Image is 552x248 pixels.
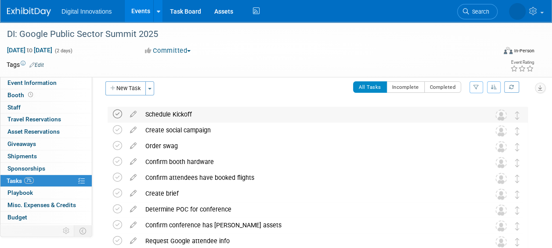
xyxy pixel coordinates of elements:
[126,205,141,213] a: edit
[141,170,478,185] div: Confirm attendees have booked flights
[59,225,74,237] td: Personalize Event Tab Strip
[353,81,387,93] button: All Tasks
[0,102,92,113] a: Staff
[7,165,45,172] span: Sponsorships
[24,177,34,184] span: 7%
[0,150,92,162] a: Shipments
[7,116,61,123] span: Travel Reservations
[509,3,526,20] img: Mollie Armatas
[510,60,534,65] div: Event Rating
[495,173,507,184] img: Unassigned
[7,46,53,54] span: [DATE] [DATE]
[126,221,141,229] a: edit
[7,91,35,98] span: Booth
[7,104,21,111] span: Staff
[126,190,141,197] a: edit
[126,142,141,150] a: edit
[515,238,520,246] i: Move task
[0,113,92,125] a: Travel Reservations
[0,175,92,187] a: Tasks7%
[495,189,507,200] img: Unassigned
[142,46,194,55] button: Committed
[141,154,478,169] div: Confirm booth hardware
[29,62,44,68] a: Edit
[515,175,520,183] i: Move task
[0,212,92,223] a: Budget
[495,125,507,137] img: Unassigned
[515,159,520,167] i: Move task
[141,139,478,153] div: Order swag
[0,199,92,211] a: Misc. Expenses & Credits
[0,77,92,89] a: Event Information
[141,123,478,138] div: Create social campaign
[515,143,520,151] i: Move task
[7,153,37,160] span: Shipments
[126,158,141,166] a: edit
[54,48,72,54] span: (2 days)
[126,110,141,118] a: edit
[0,187,92,199] a: Playbook
[126,237,141,245] a: edit
[0,89,92,101] a: Booth
[141,107,478,122] div: Schedule Kickoff
[424,81,462,93] button: Completed
[7,214,27,221] span: Budget
[126,174,141,182] a: edit
[126,126,141,134] a: edit
[495,141,507,153] img: Unassigned
[4,26,489,42] div: DI: Google Public Sector Summit 2025
[7,60,44,69] td: Tags
[495,220,507,232] img: Unassigned
[26,91,35,98] span: Booth not reserved yet
[469,8,489,15] span: Search
[61,8,112,15] span: Digital Innovations
[0,138,92,150] a: Giveaways
[514,47,534,54] div: In-Person
[495,157,507,168] img: Unassigned
[25,47,34,54] span: to
[495,109,507,121] img: Unassigned
[7,7,51,16] img: ExhibitDay
[515,127,520,135] i: Move task
[495,204,507,216] img: Unassigned
[141,186,478,201] div: Create brief
[0,163,92,175] a: Sponsorships
[515,190,520,199] i: Move task
[7,201,76,208] span: Misc. Expenses & Credits
[495,236,507,248] img: Unassigned
[7,140,36,147] span: Giveaways
[457,4,498,19] a: Search
[0,126,92,138] a: Asset Reservations
[515,222,520,230] i: Move task
[7,79,57,86] span: Event Information
[7,189,33,196] span: Playbook
[141,202,478,217] div: Determine POC for conference
[7,128,60,135] span: Asset Reservations
[458,46,534,59] div: Event Format
[141,218,478,233] div: Confirm conference has [PERSON_NAME] assets
[386,81,425,93] button: Incomplete
[105,81,146,95] button: New Task
[7,177,34,184] span: Tasks
[515,206,520,215] i: Move task
[504,81,519,93] a: Refresh
[74,225,92,237] td: Toggle Event Tabs
[515,111,520,120] i: Move task
[504,47,512,54] img: Format-Inperson.png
